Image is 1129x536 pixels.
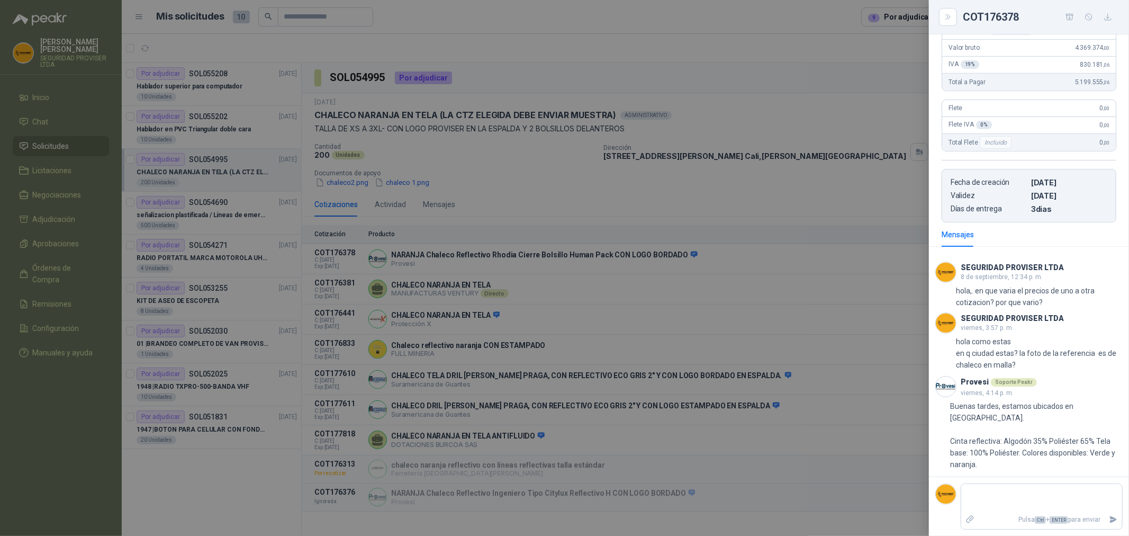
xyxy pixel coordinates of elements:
[949,104,962,112] span: Flete
[956,285,1123,308] p: hola,. en que varia el precios de uno a otra cotizacion? por que vario?
[961,511,979,529] label: Adjuntar archivos
[961,316,1064,321] h3: SEGURIDAD PROVISER LTDA
[1103,62,1109,68] span: ,06
[1100,104,1109,112] span: 0
[1105,511,1122,529] button: Enviar
[949,60,979,69] span: IVA
[979,511,1105,529] p: Pulsa + para enviar
[956,336,1123,371] p: hola como estas en q ciudad estas? la foto de la referencia es de chaleco en malla?
[942,11,954,23] button: Close
[1103,140,1109,146] span: ,00
[936,262,956,282] img: Company Logo
[963,8,1116,25] div: COT176378
[976,121,992,129] div: 0 %
[961,389,1014,397] span: viernes, 4:14 p. m.
[961,60,980,69] div: 19 %
[961,379,989,385] h3: Provesi
[951,178,1027,187] p: Fecha de creación
[949,44,979,51] span: Valor bruto
[942,229,974,240] div: Mensajes
[951,204,1027,213] p: Días de entrega
[1031,191,1107,200] p: [DATE]
[950,400,1123,470] p: Buenas tardes, estamos ubicados en [GEOGRAPHIC_DATA]. Cinta reflectiva: Algodón 35% Poliéster 65%...
[1035,516,1046,524] span: Ctrl
[1100,139,1109,146] span: 0
[936,313,956,333] img: Company Logo
[1103,105,1109,111] span: ,00
[991,378,1037,387] div: Soporte Peakr
[980,136,1011,149] div: Incluido
[961,273,1043,281] span: 8 de septiembre, 12:34 p. m.
[936,377,956,397] img: Company Logo
[1075,44,1109,51] span: 4.369.374
[949,121,992,129] span: Flete IVA
[1031,204,1107,213] p: 3 dias
[1103,79,1109,85] span: ,06
[1103,45,1109,51] span: ,00
[949,78,986,86] span: Total a Pagar
[1103,122,1109,128] span: ,00
[949,136,1014,149] span: Total Flete
[951,191,1027,200] p: Validez
[1080,61,1109,68] span: 830.181
[1031,178,1107,187] p: [DATE]
[1050,516,1068,524] span: ENTER
[961,265,1064,271] h3: SEGURIDAD PROVISER LTDA
[961,324,1014,332] span: viernes, 3:57 p. m.
[936,484,956,504] img: Company Logo
[1075,78,1109,86] span: 5.199.555
[1100,121,1109,129] span: 0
